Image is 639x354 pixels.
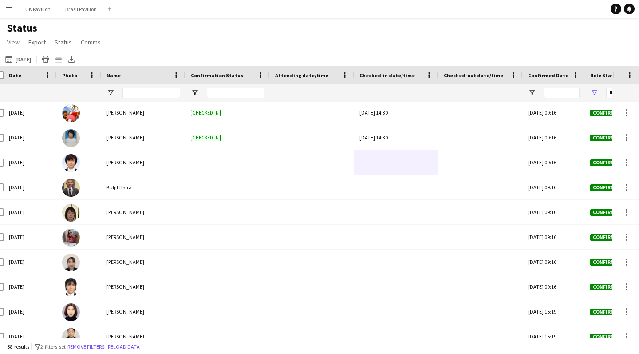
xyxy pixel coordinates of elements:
[4,324,57,349] div: [DATE]
[122,88,180,98] input: Name Filter Input
[590,209,623,216] span: Confirmed
[62,204,80,222] img: Yumiko KONISHI
[523,150,585,175] div: [DATE] 09:16
[106,283,144,290] span: [PERSON_NAME]
[62,254,80,271] img: Miyuki ONO
[9,72,21,79] span: Date
[51,36,75,48] a: Status
[275,72,328,79] span: Attending date/time
[191,89,199,97] button: Open Filter Menu
[191,135,221,141] span: Checked-in
[4,250,57,274] div: [DATE]
[523,175,585,199] div: [DATE] 09:16
[4,100,57,125] div: [DATE]
[4,125,57,150] div: [DATE]
[523,299,585,324] div: [DATE] 15:19
[53,54,64,64] app-action-btn: Crew files as ZIP
[590,234,623,241] span: Confirmed
[106,72,121,79] span: Name
[106,184,132,191] span: Kuljit Balra
[106,308,144,315] span: [PERSON_NAME]
[624,4,635,14] a: Notifications
[590,159,623,166] span: Confirmed
[4,200,57,224] div: [DATE]
[523,274,585,299] div: [DATE] 09:16
[62,72,77,79] span: Photo
[590,184,623,191] span: Confirmed
[18,0,58,18] button: UK Pavilion
[62,179,80,197] img: Kuljit Balra
[58,0,104,18] button: Brasil Pavilion
[444,72,503,79] span: Checked-out date/time
[590,284,623,290] span: Confirmed
[106,5,113,12] button: Add
[55,38,72,46] span: Status
[590,72,619,79] span: Role Status
[81,38,101,46] span: Comms
[523,250,585,274] div: [DATE] 09:16
[207,88,264,98] input: Confirmation Status Filter Input
[359,72,415,79] span: Checked-in date/time
[590,110,623,116] span: Confirmed
[106,209,144,215] span: [PERSON_NAME]
[191,72,243,79] span: Confirmation Status
[4,150,57,175] div: [DATE]
[106,234,144,240] span: [PERSON_NAME]
[66,342,106,352] button: Remove filters
[191,110,221,116] span: Checked-in
[590,259,623,266] span: Confirmed
[40,54,51,64] app-action-btn: Print
[25,36,49,48] a: Export
[590,135,623,141] span: Confirmed
[523,200,585,224] div: [DATE] 09:16
[4,175,57,199] div: [DATE]
[4,36,23,48] a: View
[611,4,621,14] a: Help
[40,343,66,350] span: 2 filters set
[544,88,580,98] input: Confirmed Date Filter Input
[106,109,144,116] span: [PERSON_NAME]
[62,154,80,172] img: Tomoyo Tsuji
[106,333,144,340] span: [PERSON_NAME]
[523,125,585,150] div: [DATE] 09:16
[590,334,623,340] span: Confirmed
[106,89,114,97] button: Open Filter Menu
[4,299,57,324] div: [DATE]
[106,342,142,352] button: Reload data
[590,309,623,315] span: Confirmed
[4,225,57,249] div: [DATE]
[62,303,80,321] img: Naho YAMAGUCHI
[62,328,80,346] img: Yu Miyake
[62,129,80,147] img: Tomoko KITAYAMA
[62,229,80,247] img: Yuka NAKAMICHI
[523,100,585,125] div: [DATE] 09:16
[4,274,57,299] div: [DATE]
[106,259,144,265] span: [PERSON_NAME]
[66,54,77,64] app-action-btn: Export XLSX
[359,100,433,125] div: [DATE] 14:30
[28,38,46,46] span: Export
[528,89,536,97] button: Open Filter Menu
[590,89,598,97] button: Open Filter Menu
[4,54,33,64] button: [DATE]
[106,159,144,166] span: [PERSON_NAME]
[62,104,80,122] img: Kazuko KANEYAMA
[528,72,568,79] span: Confirmed Date
[62,278,80,296] img: Rika KAWAI
[523,324,585,349] div: [DATE] 15:19
[77,36,104,48] a: Comms
[523,225,585,249] div: [DATE] 09:16
[106,134,144,141] span: [PERSON_NAME]
[359,125,433,150] div: [DATE] 14:30
[7,38,20,46] span: View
